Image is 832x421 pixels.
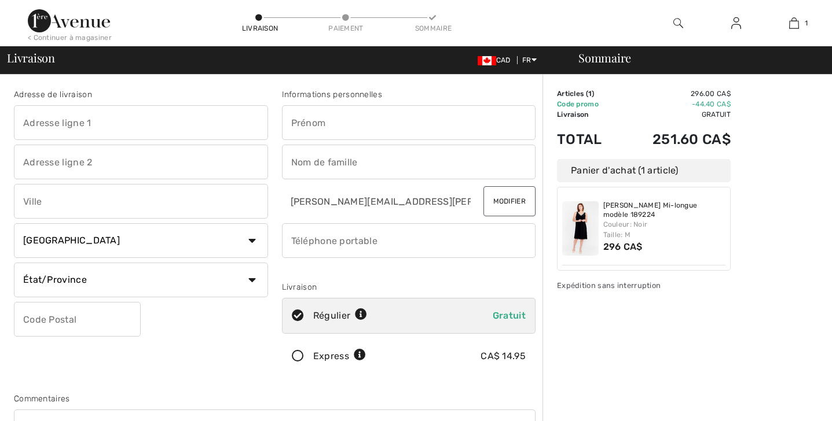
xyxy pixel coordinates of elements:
[483,186,536,216] button: Modifier
[588,90,592,98] span: 1
[805,18,808,28] span: 1
[557,99,620,109] td: Code promo
[789,16,799,30] img: Mon panier
[722,16,750,31] a: Se connecter
[313,349,366,363] div: Express
[522,56,537,64] span: FR
[328,23,363,34] div: Paiement
[282,281,536,293] div: Livraison
[14,184,268,219] input: Ville
[620,88,731,99] td: 296.00 CA$
[731,16,741,30] img: Mes infos
[557,120,620,159] td: Total
[565,52,825,64] div: Sommaire
[557,109,620,120] td: Livraison
[557,159,731,182] div: Panier d'achat (1 article)
[14,105,268,140] input: Adresse ligne 1
[282,145,536,179] input: Nom de famille
[673,16,683,30] img: recherche
[282,223,536,258] input: Téléphone portable
[562,201,599,256] img: Robe Trapèze Mi-longue modèle 189224
[603,201,726,219] a: [PERSON_NAME] Mi-longue modèle 189224
[493,310,526,321] span: Gratuit
[478,56,496,65] img: Canadian Dollar
[282,184,472,219] input: Courriel
[620,120,731,159] td: 251.60 CA$
[415,23,450,34] div: Sommaire
[28,32,112,43] div: < Continuer à magasiner
[14,393,536,405] div: Commentaires
[481,349,526,363] div: CA$ 14.95
[282,105,536,140] input: Prénom
[557,88,620,99] td: Articles ( )
[282,88,536,101] div: Informations personnelles
[620,109,731,120] td: Gratuit
[14,88,268,101] div: Adresse de livraison
[14,145,268,179] input: Adresse ligne 2
[557,280,731,291] div: Expédition sans interruption
[242,23,277,34] div: Livraison
[313,309,368,323] div: Régulier
[765,16,822,30] a: 1
[478,56,515,64] span: CAD
[620,99,731,109] td: -44.40 CA$
[14,302,141,337] input: Code Postal
[603,219,726,240] div: Couleur: Noir Taille: M
[7,52,55,64] span: Livraison
[28,9,110,32] img: 1ère Avenue
[603,241,643,252] span: 296 CA$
